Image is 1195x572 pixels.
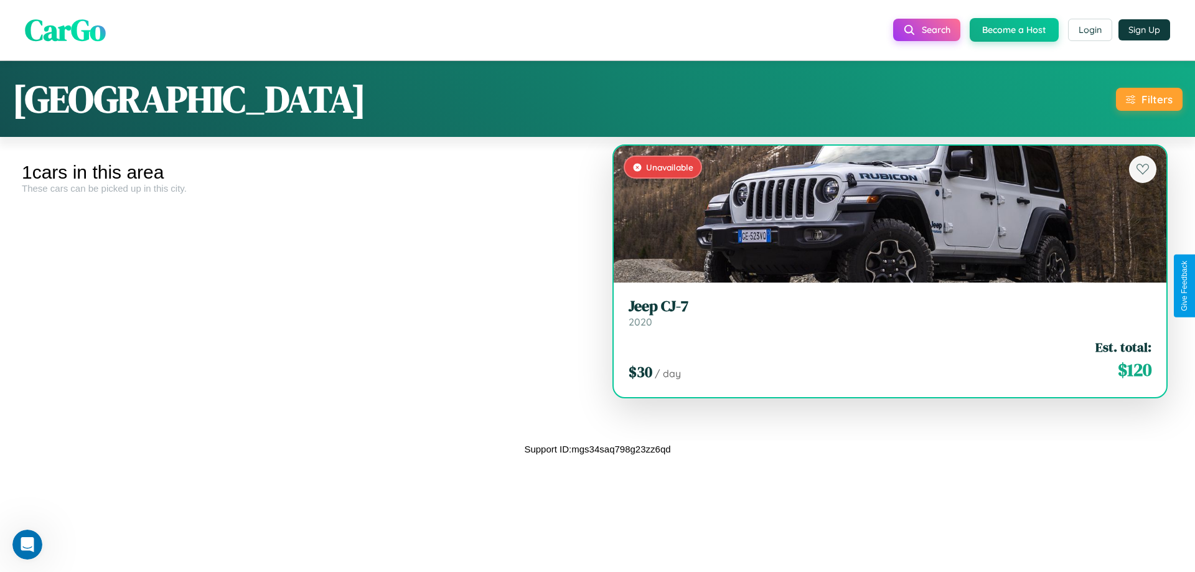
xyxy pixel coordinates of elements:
span: $ 120 [1118,357,1151,382]
iframe: Intercom live chat [12,530,42,560]
span: CarGo [25,9,106,50]
span: 2020 [629,316,652,328]
div: Filters [1141,93,1173,106]
button: Filters [1116,88,1183,111]
button: Become a Host [970,18,1059,42]
button: Search [893,19,960,41]
div: Give Feedback [1180,261,1189,311]
span: / day [655,367,681,380]
a: Jeep CJ-72020 [629,298,1151,328]
div: These cars can be picked up in this city. [22,183,588,194]
span: Est. total: [1095,338,1151,356]
span: Search [922,24,950,35]
button: Login [1068,19,1112,41]
p: Support ID: mgs34saq798g23zz6qd [524,441,670,457]
button: Sign Up [1118,19,1170,40]
div: 1 cars in this area [22,162,588,183]
h1: [GEOGRAPHIC_DATA] [12,73,366,124]
h3: Jeep CJ-7 [629,298,1151,316]
span: $ 30 [629,362,652,382]
span: Unavailable [646,162,693,172]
